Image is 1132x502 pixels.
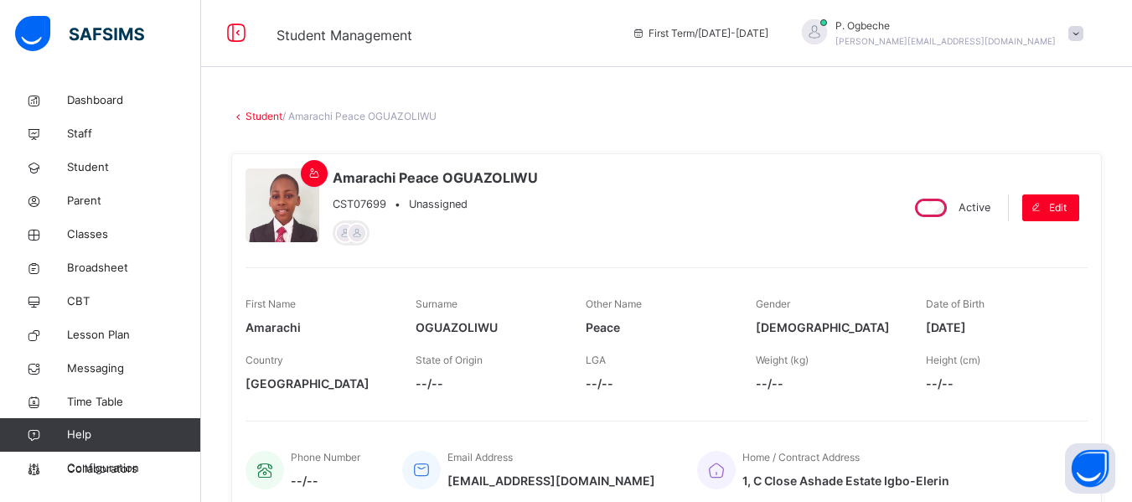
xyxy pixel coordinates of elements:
span: CBT [67,293,201,310]
span: Active [959,201,990,214]
span: CST07699 [333,196,386,212]
img: safsims [15,16,144,51]
span: --/-- [416,375,561,392]
span: P. Ogbeche [835,18,1056,34]
span: [DATE] [926,318,1071,336]
span: Configuration [67,460,200,477]
span: [EMAIL_ADDRESS][DOMAIN_NAME] [447,472,655,489]
span: [DEMOGRAPHIC_DATA] [756,318,901,336]
span: First Name [246,298,296,310]
span: Amarachi Peace OGUAZOLIWU [333,168,538,188]
span: Dashboard [67,92,201,109]
span: --/-- [926,375,1071,392]
span: [PERSON_NAME][EMAIL_ADDRESS][DOMAIN_NAME] [835,36,1056,46]
span: --/-- [756,375,901,392]
div: P.Ogbeche [785,18,1092,49]
span: Phone Number [291,451,360,463]
span: Time Table [67,394,201,411]
a: Student [246,110,282,122]
span: Email Address [447,451,513,463]
button: Open asap [1065,443,1115,494]
span: Staff [67,126,201,142]
span: [GEOGRAPHIC_DATA] [246,375,390,392]
span: OGUAZOLIWU [416,318,561,336]
span: Edit [1049,200,1067,215]
span: / Amarachi Peace OGUAZOLIWU [282,110,437,122]
span: State of Origin [416,354,483,366]
span: Date of Birth [926,298,985,310]
span: Classes [67,226,201,243]
span: Broadsheet [67,260,201,277]
span: LGA [586,354,606,366]
span: Gender [756,298,790,310]
span: Amarachi [246,318,390,336]
span: Home / Contract Address [742,451,860,463]
span: Height (cm) [926,354,980,366]
span: --/-- [586,375,731,392]
span: Surname [416,298,457,310]
span: Student [67,159,201,176]
span: Unassigned [409,198,468,210]
span: Messaging [67,360,201,377]
span: --/-- [291,472,360,489]
span: Weight (kg) [756,354,809,366]
span: Parent [67,193,201,210]
span: Lesson Plan [67,327,201,344]
span: Student Management [277,27,412,44]
span: Help [67,427,200,443]
span: 1, C Close Ashade Estate Igbo-Elerin [742,472,949,489]
span: session/term information [632,26,768,41]
span: Other Name [586,298,642,310]
div: • [333,196,538,212]
span: Peace [586,318,731,336]
span: Country [246,354,283,366]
